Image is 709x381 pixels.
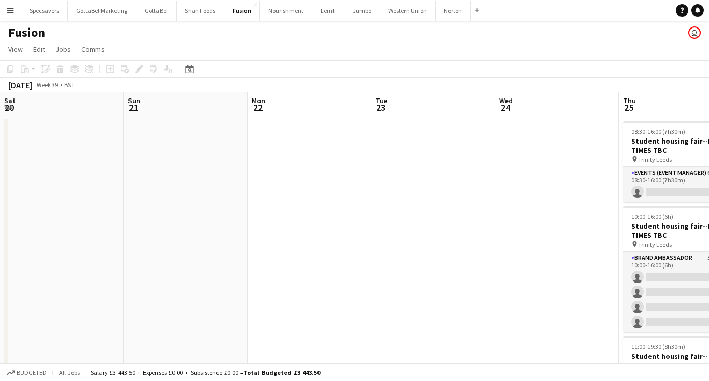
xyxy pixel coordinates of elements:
[380,1,436,21] button: Western Union
[17,369,47,376] span: Budgeted
[21,1,68,21] button: Specsavers
[436,1,471,21] button: Norton
[68,1,136,21] button: GottaBe! Marketing
[344,1,380,21] button: Jumbo
[4,43,27,56] a: View
[177,1,224,21] button: Shan Foods
[631,343,685,350] span: 11:00-19:30 (8h30m)
[631,213,673,220] span: 10:00-16:00 (6h)
[224,1,260,21] button: Fusion
[621,102,636,114] span: 25
[33,45,45,54] span: Edit
[638,241,672,248] span: Trinity Leeds
[8,45,23,54] span: View
[4,96,16,105] span: Sat
[77,43,109,56] a: Comms
[55,45,71,54] span: Jobs
[29,43,49,56] a: Edit
[498,102,513,114] span: 24
[57,369,82,376] span: All jobs
[91,369,320,376] div: Salary £3 443.50 + Expenses £0.00 + Subsistence £0.00 =
[51,43,75,56] a: Jobs
[631,128,685,135] span: 08:30-16:00 (7h30m)
[81,45,105,54] span: Comms
[375,96,387,105] span: Tue
[638,156,672,163] span: Trinity Leeds
[243,369,320,376] span: Total Budgeted £3 443.50
[374,102,387,114] span: 23
[136,1,177,21] button: GottaBe!
[8,80,32,90] div: [DATE]
[3,102,16,114] span: 20
[128,96,140,105] span: Sun
[260,1,312,21] button: Nourishment
[126,102,140,114] span: 21
[499,96,513,105] span: Wed
[688,26,701,39] app-user-avatar: Booking & Talent Team
[623,96,636,105] span: Thu
[5,367,48,378] button: Budgeted
[64,81,75,89] div: BST
[252,96,265,105] span: Mon
[250,102,265,114] span: 22
[312,1,344,21] button: Lemfi
[8,25,45,40] h1: Fusion
[34,81,60,89] span: Week 39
